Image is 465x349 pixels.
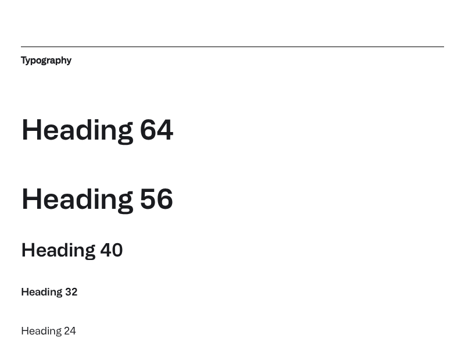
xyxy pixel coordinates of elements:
h1: Heading 56 [21,181,444,215]
h1: Heading 40 [21,238,444,261]
aside: Language selected: English [12,327,70,345]
strong: Typography [21,55,71,65]
ul: Language list [23,329,70,345]
h1: Heading 24 [21,323,444,339]
h1: Heading 32 [21,284,444,300]
h1: Heading 64 [21,108,444,149]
